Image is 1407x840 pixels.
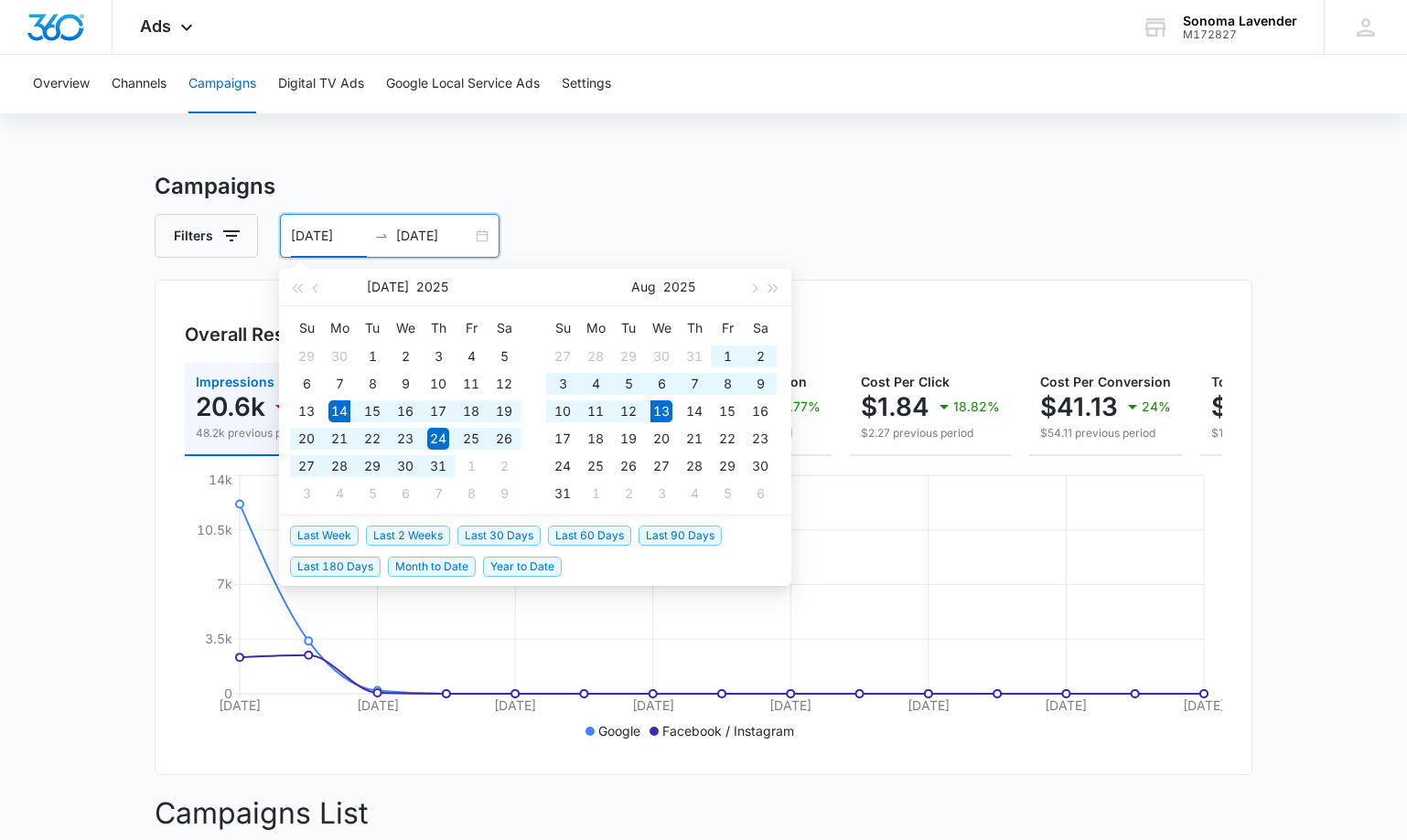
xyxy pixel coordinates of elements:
[295,455,317,477] div: 27
[650,483,672,505] div: 3
[716,373,738,395] div: 8
[546,370,579,398] td: 2025-08-03
[650,428,672,450] div: 20
[552,483,574,505] div: 31
[631,269,656,305] button: Aug
[367,269,409,305] button: [DATE]
[585,400,607,422] div: 11
[422,398,455,425] td: 2025-07-17
[678,425,711,452] td: 2025-08-21
[323,452,356,480] td: 2025-07-28
[749,346,771,367] div: 2
[579,398,612,425] td: 2025-08-11
[197,522,232,537] tspan: 10.5k
[639,526,722,546] span: Last 90 Days
[386,55,540,113] button: Google Local Service Ads
[645,398,678,425] td: 2025-08-13
[678,343,711,370] td: 2025-07-31
[427,483,449,505] div: 7
[290,526,359,546] span: Last Week
[618,400,639,422] div: 12
[861,392,929,421] p: $1.84
[290,452,323,480] td: 2025-07-27
[618,428,639,450] div: 19
[1211,374,1286,389] span: Total Spend
[188,55,256,113] button: Campaigns
[744,398,777,425] td: 2025-08-16
[618,483,639,505] div: 2
[749,428,771,450] div: 23
[1045,697,1087,713] tspan: [DATE]
[460,455,482,477] div: 1
[290,370,323,398] td: 2025-07-06
[361,428,383,450] div: 22
[290,343,323,370] td: 2025-06-29
[361,400,383,422] div: 15
[546,398,579,425] td: 2025-08-10
[645,480,678,507] td: 2025-09-03
[323,425,356,452] td: 2025-07-21
[361,483,383,505] div: 5
[224,686,232,701] tspan: 0
[455,452,488,480] td: 2025-08-01
[328,455,350,477] div: 28
[112,55,166,113] button: Channels
[612,314,645,343] th: Tu
[546,343,579,370] td: 2025-07-27
[460,346,482,367] div: 4
[374,229,389,243] span: to
[416,269,448,305] button: 2025
[663,269,695,305] button: 2025
[422,452,455,480] td: 2025-07-31
[455,480,488,507] td: 2025-08-08
[488,343,521,370] td: 2025-07-05
[1211,392,1308,421] p: $370.13
[749,373,771,395] div: 9
[716,346,738,367] div: 1
[612,343,645,370] td: 2025-07-29
[155,214,258,258] button: Filters
[711,452,744,480] td: 2025-08-29
[460,483,482,505] div: 8
[422,370,455,398] td: 2025-07-10
[295,400,317,422] div: 13
[488,480,521,507] td: 2025-08-09
[155,170,1252,203] h3: Campaigns
[769,697,811,713] tspan: [DATE]
[427,346,449,367] div: 3
[744,343,777,370] td: 2025-08-02
[323,398,356,425] td: 2025-07-14
[678,398,711,425] td: 2025-08-14
[908,697,950,713] tspan: [DATE]
[749,400,771,422] div: 16
[455,343,488,370] td: 2025-07-04
[546,480,579,507] td: 2025-08-31
[716,428,738,450] div: 22
[645,370,678,398] td: 2025-08-06
[650,346,672,367] div: 30
[493,400,515,422] div: 19
[328,483,350,505] div: 4
[361,373,383,395] div: 8
[1142,400,1171,413] p: 24%
[585,373,607,395] div: 4
[546,425,579,452] td: 2025-08-17
[1183,697,1225,713] tspan: [DATE]
[356,480,389,507] td: 2025-08-05
[374,229,389,243] span: swap-right
[356,370,389,398] td: 2025-07-08
[290,425,323,452] td: 2025-07-20
[683,428,705,450] div: 21
[488,425,521,452] td: 2025-07-26
[585,346,607,367] div: 28
[650,455,672,477] div: 27
[716,483,738,505] div: 5
[219,697,261,713] tspan: [DATE]
[328,428,350,450] div: 21
[683,483,705,505] div: 4
[389,452,422,480] td: 2025-07-30
[683,400,705,422] div: 14
[678,452,711,480] td: 2025-08-28
[295,346,317,367] div: 29
[744,370,777,398] td: 2025-08-09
